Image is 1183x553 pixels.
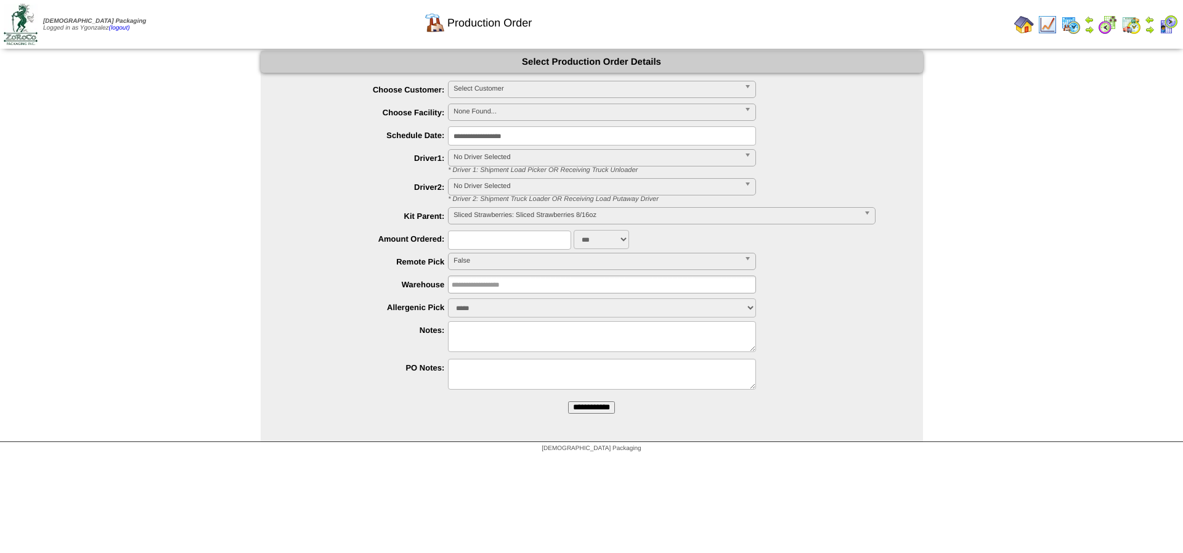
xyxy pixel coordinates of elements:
[439,166,923,174] div: * Driver 1: Shipment Load Picker OR Receiving Truck Unloader
[109,25,130,31] a: (logout)
[1014,15,1034,35] img: home.gif
[285,211,449,221] label: Kit Parent:
[43,18,146,31] span: Logged in as Ygonzalez
[1084,25,1094,35] img: arrowright.gif
[542,445,641,452] span: [DEMOGRAPHIC_DATA] Packaging
[1145,25,1155,35] img: arrowright.gif
[425,13,445,33] img: factory.gif
[453,253,739,268] span: False
[285,303,449,312] label: Allergenic Pick
[453,208,858,223] span: Sliced Strawberries: Sliced Strawberries 8/16oz
[285,326,449,335] label: Notes:
[285,131,449,140] label: Schedule Date:
[453,179,739,194] span: No Driver Selected
[1158,15,1178,35] img: calendarcustomer.gif
[285,280,449,289] label: Warehouse
[43,18,146,25] span: [DEMOGRAPHIC_DATA] Packaging
[4,4,38,45] img: zoroco-logo-small.webp
[1061,15,1081,35] img: calendarprod.gif
[439,195,923,203] div: * Driver 2: Shipment Truck Loader OR Receiving Load Putaway Driver
[285,154,449,163] label: Driver1:
[1038,15,1057,35] img: line_graph.gif
[285,182,449,192] label: Driver2:
[453,104,739,119] span: None Found...
[285,257,449,266] label: Remote Pick
[1121,15,1141,35] img: calendarinout.gif
[285,85,449,94] label: Choose Customer:
[1084,15,1094,25] img: arrowleft.gif
[285,108,449,117] label: Choose Facility:
[285,363,449,372] label: PO Notes:
[453,150,739,165] span: No Driver Selected
[1098,15,1118,35] img: calendarblend.gif
[453,81,739,96] span: Select Customer
[285,234,449,244] label: Amount Ordered:
[447,17,532,30] span: Production Order
[1145,15,1155,25] img: arrowleft.gif
[261,51,923,73] div: Select Production Order Details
